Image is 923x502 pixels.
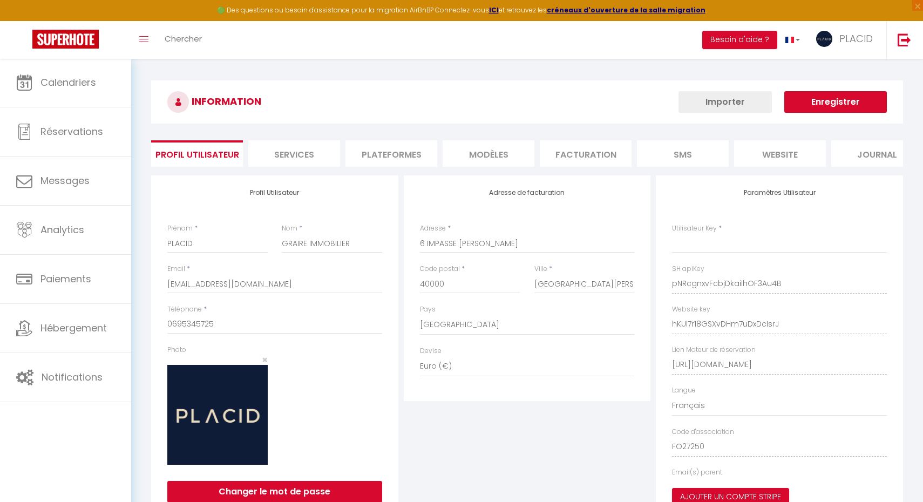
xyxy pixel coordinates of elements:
[816,31,832,47] img: ...
[167,189,382,196] h4: Profil Utilisateur
[672,385,696,396] label: Langue
[672,223,717,234] label: Utilisateur Key
[877,453,915,494] iframe: Chat
[443,140,534,167] li: MODÈLES
[40,321,107,335] span: Hébergement
[157,21,210,59] a: Chercher
[42,370,103,384] span: Notifications
[167,264,185,274] label: Email
[672,345,756,355] label: Lien Moteur de réservation
[420,264,460,274] label: Code postal
[40,174,90,187] span: Messages
[678,91,772,113] button: Importer
[734,140,826,167] li: website
[151,140,243,167] li: Profil Utilisateur
[839,32,873,45] span: PLACID
[420,223,446,234] label: Adresse
[167,365,268,465] img: 16650611926049.png
[672,467,722,478] label: Email(s) parent
[151,80,903,124] h3: INFORMATION
[262,353,268,367] span: ×
[40,223,84,236] span: Analytics
[40,125,103,138] span: Réservations
[534,264,547,274] label: Ville
[248,140,340,167] li: Services
[672,264,704,274] label: SH apiKey
[540,140,632,167] li: Facturation
[40,76,96,89] span: Calendriers
[784,91,887,113] button: Enregistrer
[489,5,499,15] a: ICI
[547,5,705,15] a: créneaux d'ouverture de la salle migration
[32,30,99,49] img: Super Booking
[672,427,734,437] label: Code d'association
[40,272,91,286] span: Paiements
[167,304,202,315] label: Téléphone
[808,21,886,59] a: ... PLACID
[637,140,729,167] li: SMS
[282,223,297,234] label: Nom
[9,4,41,37] button: Ouvrir le widget de chat LiveChat
[167,223,193,234] label: Prénom
[672,189,887,196] h4: Paramètres Utilisateur
[420,346,442,356] label: Devise
[898,33,911,46] img: logout
[420,304,436,315] label: Pays
[702,31,777,49] button: Besoin d'aide ?
[262,355,268,365] button: Close
[831,140,923,167] li: Journal
[165,33,202,44] span: Chercher
[672,304,710,315] label: Website key
[420,189,635,196] h4: Adresse de facturation
[345,140,437,167] li: Plateformes
[167,345,186,355] label: Photo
